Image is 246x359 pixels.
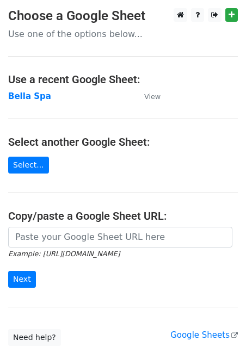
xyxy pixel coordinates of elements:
h4: Select another Google Sheet: [8,135,238,148]
a: Bella Spa [8,91,51,101]
a: View [133,91,161,101]
a: Need help? [8,329,61,346]
h4: Copy/paste a Google Sheet URL: [8,209,238,222]
h3: Choose a Google Sheet [8,8,238,24]
a: Google Sheets [170,330,238,340]
input: Next [8,271,36,288]
small: Example: [URL][DOMAIN_NAME] [8,250,120,258]
h4: Use a recent Google Sheet: [8,73,238,86]
p: Use one of the options below... [8,28,238,40]
small: View [144,92,161,101]
a: Select... [8,157,49,174]
input: Paste your Google Sheet URL here [8,227,232,247]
